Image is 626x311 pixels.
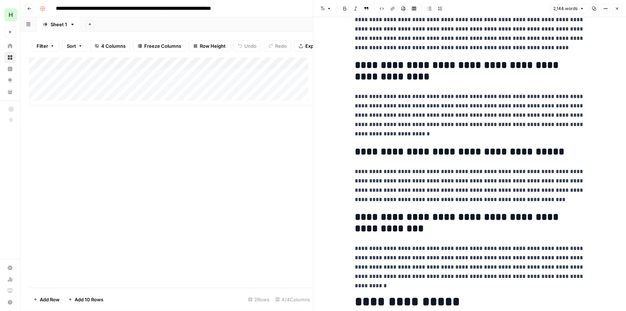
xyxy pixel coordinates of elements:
a: Browse [4,52,16,63]
a: Insights [4,63,16,75]
span: Row Height [200,42,226,50]
span: 2,144 words [553,5,578,12]
a: Your Data [4,86,16,98]
a: Settings [4,262,16,274]
div: 2 Rows [245,294,273,305]
span: H [9,10,13,19]
button: Sort [62,40,87,52]
span: Freeze Columns [144,42,181,50]
a: Learning Hub [4,285,16,297]
button: Filter [32,40,59,52]
div: Sheet 1 [51,21,67,28]
a: Usage [4,274,16,285]
button: 2,144 words [550,4,587,13]
button: Undo [233,40,261,52]
button: 4 Columns [90,40,130,52]
button: Row Height [189,40,230,52]
button: Workspace: Hasbrook [4,6,16,24]
span: Filter [37,42,48,50]
button: Add 10 Rows [64,294,108,305]
span: Add Row [40,296,60,303]
a: Opportunities [4,75,16,86]
a: Home [4,40,16,52]
span: Sort [67,42,76,50]
span: Add 10 Rows [75,296,103,303]
span: 4 Columns [101,42,126,50]
span: Export CSV [305,42,331,50]
button: Redo [264,40,291,52]
a: Sheet 1 [37,17,81,32]
button: Add Row [29,294,64,305]
span: Redo [275,42,287,50]
button: Help + Support [4,297,16,308]
button: Export CSV [294,40,335,52]
span: Undo [244,42,256,50]
div: 4/4 Columns [273,294,313,305]
button: Freeze Columns [133,40,186,52]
